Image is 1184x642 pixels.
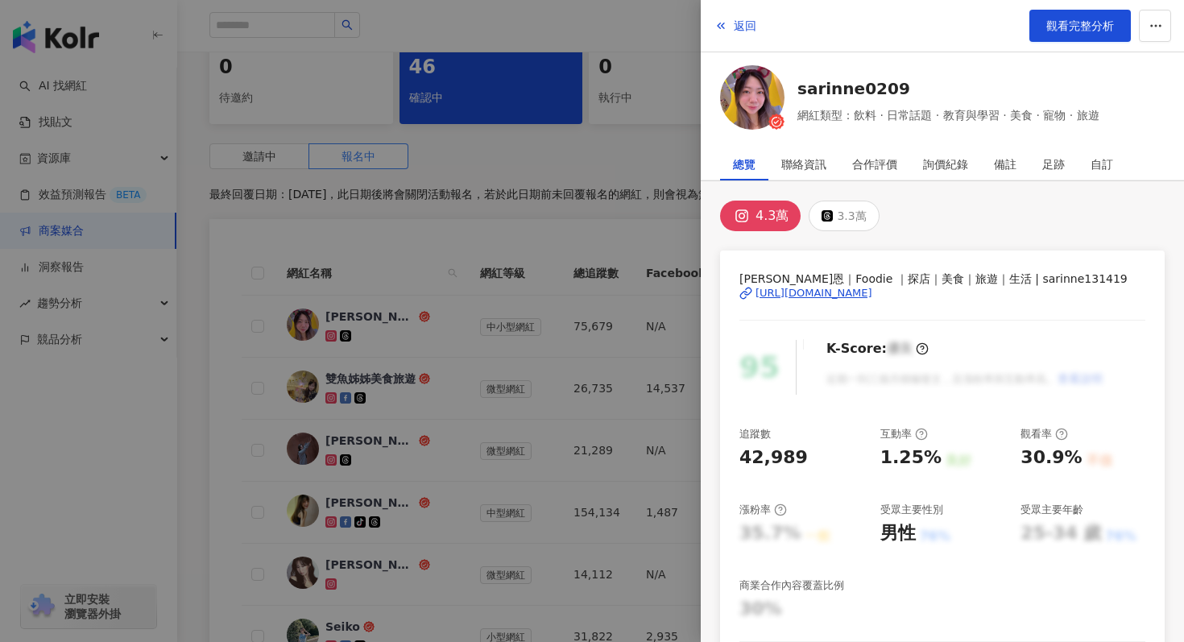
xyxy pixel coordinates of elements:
div: 互動率 [880,427,928,441]
div: 男性 [880,521,916,546]
button: 3.3萬 [809,201,879,231]
a: 觀看完整分析 [1029,10,1131,42]
div: 觀看率 [1020,427,1068,441]
button: 返回 [714,10,757,42]
div: 追蹤數 [739,427,771,441]
div: 備註 [994,148,1016,180]
div: 商業合作內容覆蓋比例 [739,578,844,593]
div: K-Score : [826,340,929,358]
img: KOL Avatar [720,65,785,130]
div: 1.25% [880,445,942,470]
div: 詢價紀錄 [923,148,968,180]
div: 足跡 [1042,148,1065,180]
span: 返回 [734,19,756,32]
a: KOL Avatar [720,65,785,135]
div: 4.3萬 [756,205,789,227]
div: 自訂 [1091,148,1113,180]
div: 受眾主要年齡 [1020,503,1083,517]
span: [PERSON_NAME]恩｜Foodie ｜探店｜美食｜旅遊｜生活 | sarinne131419 [739,270,1145,288]
span: 網紅類型：飲料 · 日常話題 · 教育與學習 · 美食 · 寵物 · 旅遊 [797,106,1099,124]
div: 總覽 [733,148,756,180]
div: 聯絡資訊 [781,148,826,180]
button: 4.3萬 [720,201,801,231]
div: 受眾主要性別 [880,503,943,517]
a: [URL][DOMAIN_NAME] [739,286,1145,300]
div: 30.9% [1020,445,1082,470]
div: 合作評價 [852,148,897,180]
div: 漲粉率 [739,503,787,517]
span: 觀看完整分析 [1046,19,1114,32]
div: 42,989 [739,445,808,470]
a: sarinne0209 [797,77,1099,100]
div: 3.3萬 [837,205,866,227]
div: [URL][DOMAIN_NAME] [756,286,872,300]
